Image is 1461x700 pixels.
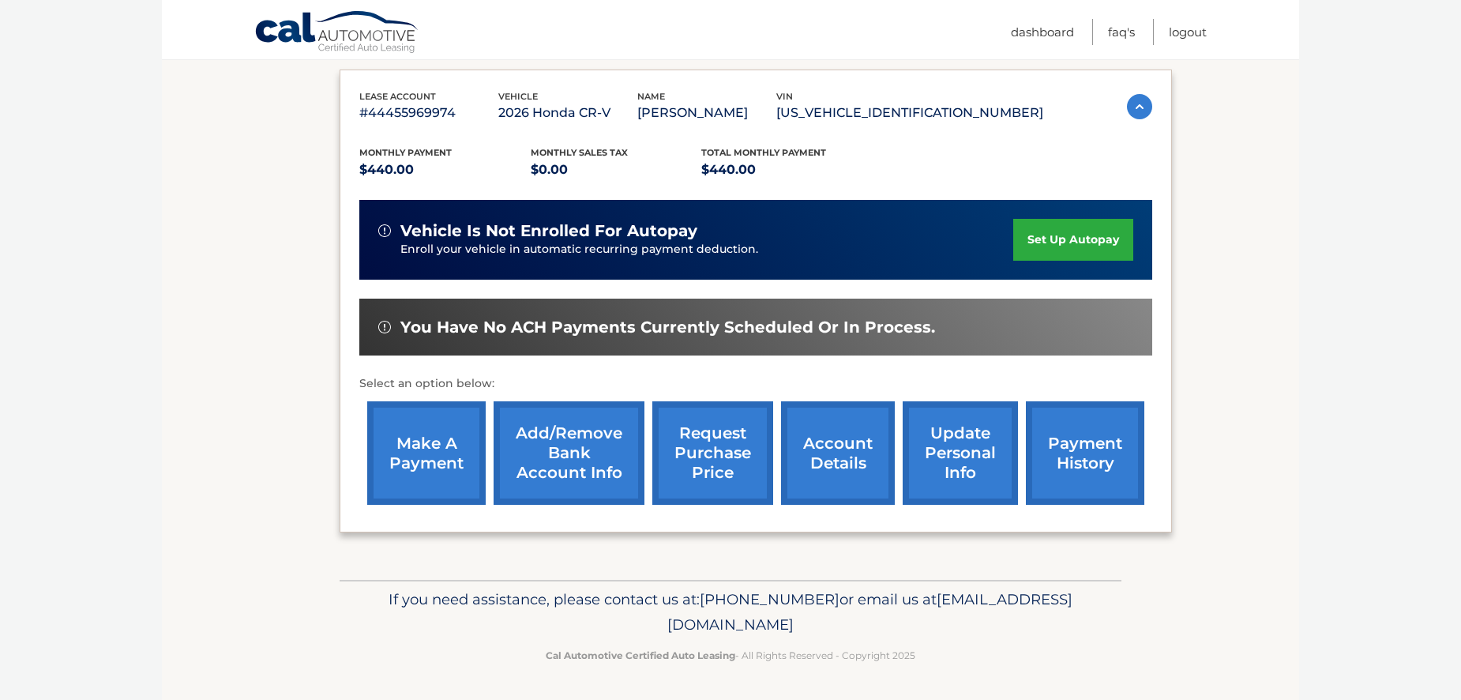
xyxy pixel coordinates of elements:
p: #44455969974 [359,102,498,124]
a: set up autopay [1013,219,1133,261]
span: Monthly Payment [359,147,452,158]
strong: Cal Automotive Certified Auto Leasing [546,649,735,661]
span: lease account [359,91,436,102]
a: account details [781,401,895,505]
span: [PHONE_NUMBER] [700,590,839,608]
p: $0.00 [531,159,702,181]
img: alert-white.svg [378,321,391,333]
span: vehicle [498,91,538,102]
span: [EMAIL_ADDRESS][DOMAIN_NAME] [667,590,1072,634]
span: You have no ACH payments currently scheduled or in process. [400,318,935,337]
span: vehicle is not enrolled for autopay [400,221,697,241]
a: FAQ's [1108,19,1135,45]
span: Monthly sales Tax [531,147,628,158]
a: Cal Automotive [254,10,420,56]
a: make a payment [367,401,486,505]
span: vin [776,91,793,102]
a: payment history [1026,401,1144,505]
p: Select an option below: [359,374,1152,393]
a: update personal info [903,401,1018,505]
p: 2026 Honda CR-V [498,102,637,124]
p: $440.00 [359,159,531,181]
a: Add/Remove bank account info [494,401,644,505]
span: name [637,91,665,102]
p: $440.00 [701,159,873,181]
img: accordion-active.svg [1127,94,1152,119]
img: alert-white.svg [378,224,391,237]
p: - All Rights Reserved - Copyright 2025 [350,647,1111,664]
p: Enroll your vehicle in automatic recurring payment deduction. [400,241,1013,258]
a: Dashboard [1011,19,1074,45]
a: request purchase price [652,401,773,505]
p: [US_VEHICLE_IDENTIFICATION_NUMBER] [776,102,1043,124]
p: [PERSON_NAME] [637,102,776,124]
a: Logout [1169,19,1207,45]
p: If you need assistance, please contact us at: or email us at [350,587,1111,638]
span: Total Monthly Payment [701,147,826,158]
